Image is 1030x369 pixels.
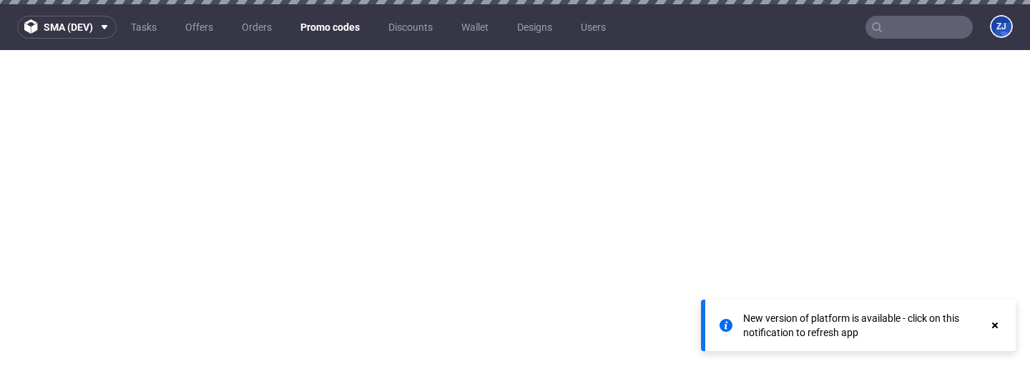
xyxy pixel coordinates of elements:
a: Promo codes [292,16,368,39]
figcaption: ZJ [991,16,1011,36]
a: Offers [177,16,222,39]
a: Designs [509,16,561,39]
div: New version of platform is available - click on this notification to refresh app [743,311,989,340]
a: Users [572,16,614,39]
a: Tasks [122,16,165,39]
a: Orders [233,16,280,39]
a: Discounts [380,16,441,39]
span: sma (dev) [44,22,93,32]
button: sma (dev) [17,16,117,39]
a: Wallet [453,16,497,39]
